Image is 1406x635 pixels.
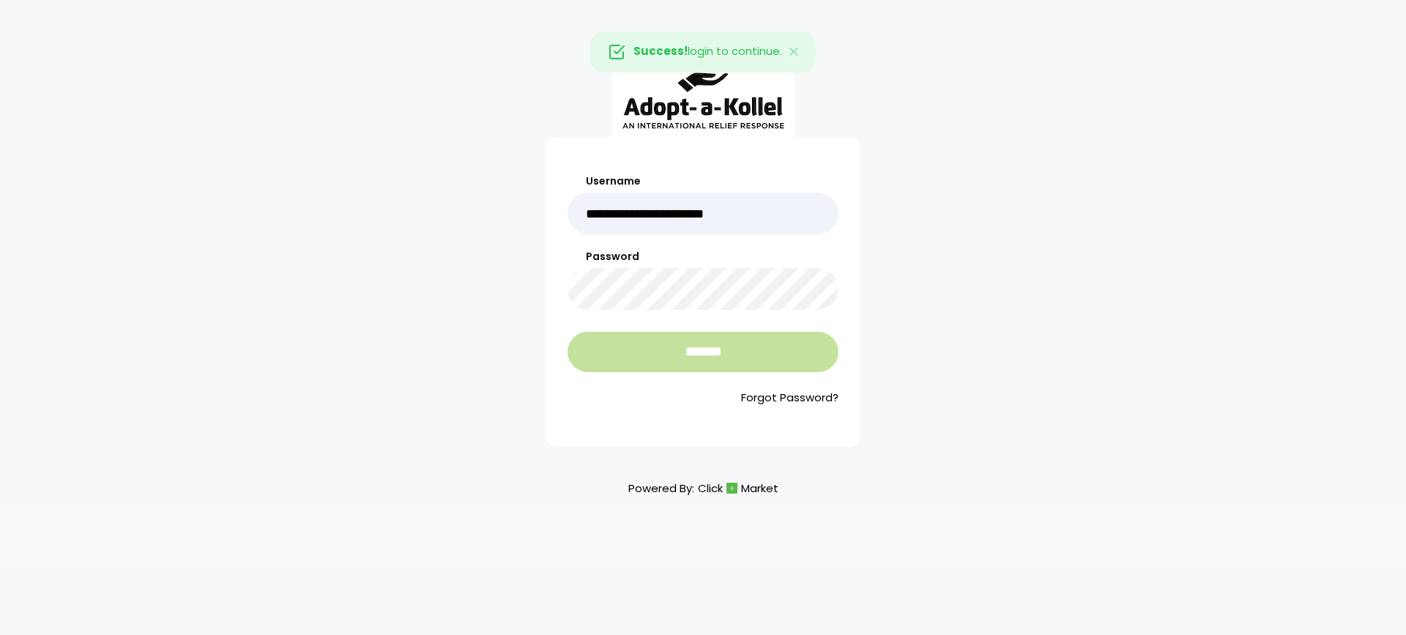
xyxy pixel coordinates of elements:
[698,478,778,498] a: ClickMarket
[568,174,838,189] label: Username
[726,483,737,494] img: cm_icon.png
[611,31,795,137] img: aak_logo_sm.jpeg
[568,249,838,264] label: Password
[773,32,816,72] button: Close
[590,31,816,73] div: login to continue.
[568,390,838,406] a: Forgot Password?
[628,478,778,498] p: Powered By:
[633,43,688,59] strong: Success!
